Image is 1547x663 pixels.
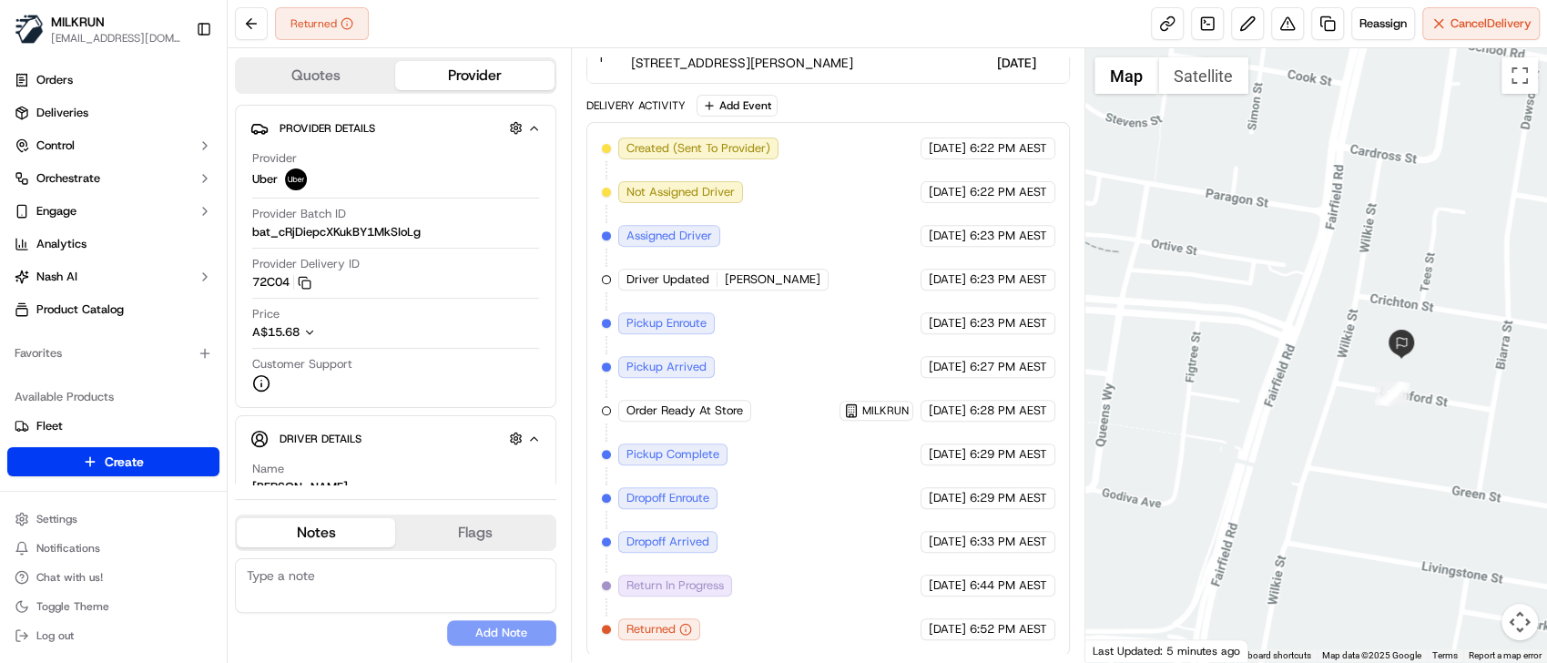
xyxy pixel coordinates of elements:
span: Nash AI [36,269,77,285]
span: MILKRUN [862,403,909,418]
button: 72C04 [252,274,311,291]
span: 6:23 PM AEST [970,271,1047,288]
button: [EMAIL_ADDRESS][DOMAIN_NAME] [51,31,181,46]
span: Dropoff Arrived [626,534,709,550]
div: Available Products [7,382,219,412]
img: Google [1090,638,1150,662]
span: Notifications [36,541,100,556]
span: Name [252,461,284,477]
span: Not Assigned Driver [626,184,735,200]
button: Toggle fullscreen view [1501,57,1538,94]
span: 6:23 PM AEST [970,315,1047,331]
a: Orders [7,66,219,95]
span: bat_cRjDiepcXKukBY1MkSIoLg [252,224,421,240]
div: Favorites [7,339,219,368]
span: Driver Updated [626,271,709,288]
button: Notes [237,518,395,547]
span: 6:29 PM AEST [970,490,1047,506]
span: 6:27 PM AEST [970,359,1047,375]
span: [PERSON_NAME] [725,271,820,288]
span: [DATE] [929,534,966,550]
span: Fleet [36,418,63,434]
button: Reassign [1351,7,1415,40]
span: Uber [252,171,278,188]
button: Log out [7,623,219,648]
span: Created (Sent To Provider) [626,140,770,157]
span: [DATE] [929,621,966,637]
div: Delivery Activity [586,98,686,113]
a: Analytics [7,229,219,259]
button: Toggle Theme [7,594,219,619]
span: A$15.68 [252,324,300,340]
span: Analytics [36,236,87,252]
span: [DATE] [929,490,966,506]
span: Dropoff Enroute [626,490,709,506]
span: Chat with us! [36,570,103,585]
span: Create [105,453,144,471]
span: Control [36,138,75,154]
span: Provider Batch ID [252,206,346,222]
span: [STREET_ADDRESS][PERSON_NAME] [631,54,860,72]
span: 6:52 PM AEST [970,621,1047,637]
span: Return In Progress [626,577,724,594]
button: Provider [395,61,554,90]
img: uber-new-logo.jpeg [285,168,307,190]
div: 7 [1375,382,1399,405]
span: Price [252,306,280,322]
button: Orchestrate [7,164,219,193]
span: [DATE] [929,446,966,463]
span: Orders [36,72,73,88]
span: 6:44 PM AEST [970,577,1047,594]
button: Add Event [697,95,778,117]
span: [DATE] [987,54,1036,72]
button: Chat with us! [7,565,219,590]
span: Settings [36,512,77,526]
span: 6:22 PM AEST [970,140,1047,157]
span: [DATE] [929,577,966,594]
span: 6:23 PM AEST [970,228,1047,244]
span: Cancel Delivery [1450,15,1532,32]
span: [DATE] [929,359,966,375]
a: Fleet [15,418,212,434]
span: [DATE] [929,228,966,244]
button: Returned [275,7,369,40]
span: Pickup Arrived [626,359,707,375]
button: MILKRUNMILKRUN[EMAIL_ADDRESS][DOMAIN_NAME] [7,7,188,51]
span: Pickup Complete [626,446,719,463]
button: Fleet [7,412,219,441]
div: Last Updated: 5 minutes ago [1085,639,1248,662]
button: Show street map [1094,57,1158,94]
span: Orchestrate [36,170,100,187]
span: Reassign [1359,15,1407,32]
button: A$15.68 [252,324,412,341]
button: MILKRUN [51,13,105,31]
span: 6:33 PM AEST [970,534,1047,550]
button: Engage [7,197,219,226]
button: Provider Details [250,113,541,143]
span: 6:22 PM AEST [970,184,1047,200]
button: Notifications [7,535,219,561]
div: [PERSON_NAME] [252,479,348,495]
span: Returned [626,621,676,637]
span: 6:28 PM AEST [970,403,1047,419]
span: Engage [36,203,76,219]
span: Product Catalog [36,301,124,318]
span: Provider [252,150,297,167]
button: CancelDelivery [1422,7,1540,40]
button: Map camera controls [1501,604,1538,640]
span: [DATE] [929,403,966,419]
span: Driver Details [280,432,361,446]
a: Product Catalog [7,295,219,324]
span: [DATE] [929,184,966,200]
button: Show satellite imagery [1158,57,1248,94]
button: Create [7,447,219,476]
span: Deliveries [36,105,88,121]
button: Nash AI [7,262,219,291]
span: Order Ready At Store [626,403,743,419]
button: Flags [395,518,554,547]
span: Map data ©2025 Google [1322,650,1421,660]
img: MILKRUN [15,15,44,44]
a: Report a map error [1469,650,1542,660]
